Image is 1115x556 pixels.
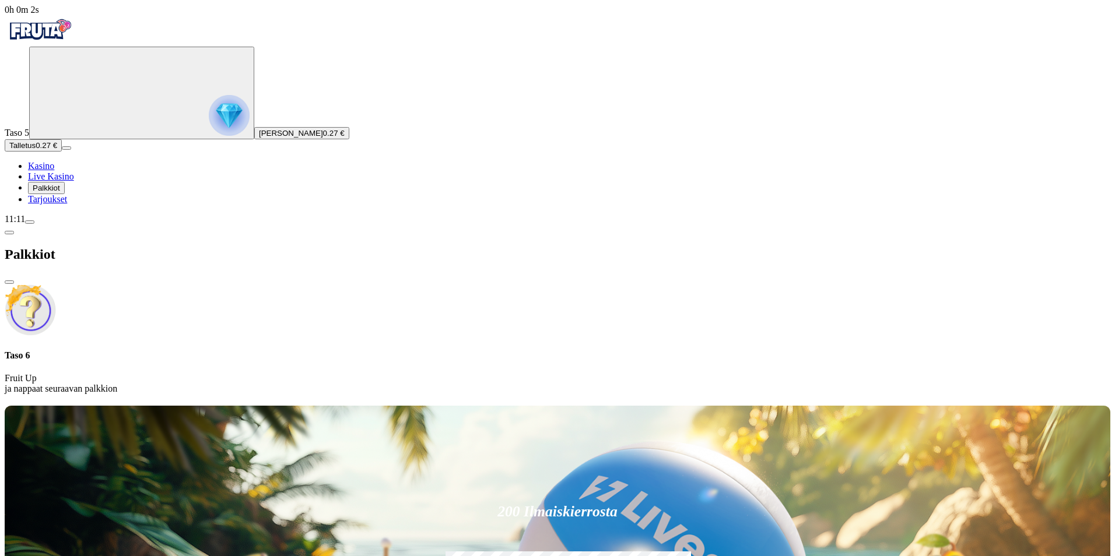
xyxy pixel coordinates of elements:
[62,146,71,150] button: menu
[33,184,60,192] span: Palkkiot
[36,141,57,150] span: 0.27 €
[28,182,65,194] button: Palkkiot
[5,247,1110,262] h2: Palkkiot
[5,15,75,44] img: Fruta
[5,373,1110,394] p: Fruit Up ja nappaat seuraavan palkkion
[5,139,62,152] button: Talletusplus icon0.27 €
[28,194,67,204] a: Tarjoukset
[5,5,39,15] span: user session time
[5,36,75,46] a: Fruta
[323,129,345,138] span: 0.27 €
[5,350,1110,361] h4: Taso 6
[25,220,34,224] button: menu
[5,128,29,138] span: Taso 5
[209,95,250,136] img: reward progress
[29,47,254,139] button: reward progress
[5,280,14,284] button: close
[5,284,56,336] img: Unlock reward icon
[28,161,54,171] a: Kasino
[28,171,74,181] a: Live Kasino
[5,161,1110,205] nav: Main menu
[5,214,25,224] span: 11:11
[9,141,36,150] span: Talletus
[254,127,349,139] button: [PERSON_NAME]0.27 €
[5,15,1110,205] nav: Primary
[5,231,14,234] button: chevron-left icon
[259,129,323,138] span: [PERSON_NAME]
